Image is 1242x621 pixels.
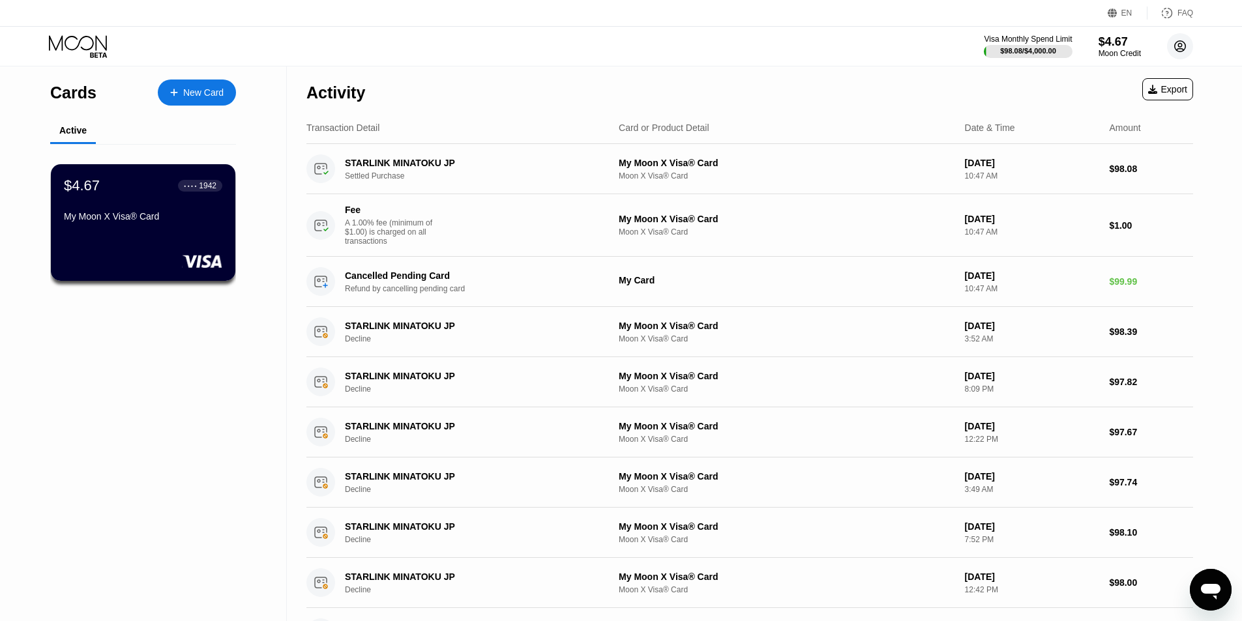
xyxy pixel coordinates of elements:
[619,535,954,544] div: Moon X Visa® Card
[965,435,1099,444] div: 12:22 PM
[345,435,617,444] div: Decline
[306,83,365,102] div: Activity
[345,321,598,331] div: STARLINK MINATOKU JP
[619,214,954,224] div: My Moon X Visa® Card
[619,585,954,594] div: Moon X Visa® Card
[619,521,954,532] div: My Moon X Visa® Card
[965,171,1099,181] div: 10:47 AM
[965,571,1099,582] div: [DATE]
[1000,47,1056,55] div: $98.08 / $4,000.00
[1148,84,1187,94] div: Export
[345,205,436,215] div: Fee
[1121,8,1132,18] div: EN
[1108,7,1147,20] div: EN
[345,571,598,582] div: STARLINK MINATOKU JP
[1109,164,1193,174] div: $98.08
[1109,427,1193,437] div: $97.67
[199,181,216,190] div: 1942
[345,421,598,431] div: STARLINK MINATOKU JP
[64,177,100,194] div: $4.67
[1109,477,1193,487] div: $97.74
[1109,377,1193,387] div: $97.82
[184,184,197,188] div: ● ● ● ●
[183,87,224,98] div: New Card
[345,485,617,494] div: Decline
[965,227,1099,237] div: 10:47 AM
[306,307,1193,357] div: STARLINK MINATOKU JPDeclineMy Moon X Visa® CardMoon X Visa® Card[DATE]3:52 AM$98.39
[1099,49,1141,58] div: Moon Credit
[619,158,954,168] div: My Moon X Visa® Card
[965,158,1099,168] div: [DATE]
[965,485,1099,494] div: 3:49 AM
[619,471,954,482] div: My Moon X Visa® Card
[64,211,222,222] div: My Moon X Visa® Card
[619,485,954,494] div: Moon X Visa® Card
[306,508,1193,558] div: STARLINK MINATOKU JPDeclineMy Moon X Visa® CardMoon X Visa® Card[DATE]7:52 PM$98.10
[619,171,954,181] div: Moon X Visa® Card
[306,257,1193,307] div: Cancelled Pending CardRefund by cancelling pending cardMy Card[DATE]10:47 AM$99.99
[619,571,954,582] div: My Moon X Visa® Card
[619,334,954,343] div: Moon X Visa® Card
[619,321,954,331] div: My Moon X Visa® Card
[51,164,235,281] div: $4.67● ● ● ●1942My Moon X Visa® Card
[1099,35,1141,49] div: $4.67
[345,384,617,394] div: Decline
[158,79,236,106] div: New Card
[965,471,1099,482] div: [DATE]
[965,334,1099,343] div: 3:52 AM
[1109,220,1193,231] div: $1.00
[965,384,1099,394] div: 8:09 PM
[345,218,443,246] div: A 1.00% fee (minimum of $1.00) is charged on all transactions
[1099,35,1141,58] div: $4.67Moon Credit
[306,194,1193,257] div: FeeA 1.00% fee (minimum of $1.00) is charged on all transactionsMy Moon X Visa® CardMoon X Visa® ...
[619,384,954,394] div: Moon X Visa® Card
[306,123,379,133] div: Transaction Detail
[306,144,1193,194] div: STARLINK MINATOKU JPSettled PurchaseMy Moon X Visa® CardMoon X Visa® Card[DATE]10:47 AM$98.08
[965,521,1099,532] div: [DATE]
[345,585,617,594] div: Decline
[965,535,1099,544] div: 7:52 PM
[345,270,598,281] div: Cancelled Pending Card
[965,214,1099,224] div: [DATE]
[345,171,617,181] div: Settled Purchase
[1109,276,1193,287] div: $99.99
[965,371,1099,381] div: [DATE]
[1109,527,1193,538] div: $98.10
[965,321,1099,331] div: [DATE]
[619,275,954,285] div: My Card
[306,357,1193,407] div: STARLINK MINATOKU JPDeclineMy Moon X Visa® CardMoon X Visa® Card[DATE]8:09 PM$97.82
[306,457,1193,508] div: STARLINK MINATOKU JPDeclineMy Moon X Visa® CardMoon X Visa® Card[DATE]3:49 AM$97.74
[965,284,1099,293] div: 10:47 AM
[345,284,617,293] div: Refund by cancelling pending card
[345,334,617,343] div: Decline
[619,123,709,133] div: Card or Product Detail
[965,123,1015,133] div: Date & Time
[619,421,954,431] div: My Moon X Visa® Card
[1147,7,1193,20] div: FAQ
[50,83,96,102] div: Cards
[1109,123,1140,133] div: Amount
[1109,326,1193,337] div: $98.39
[306,407,1193,457] div: STARLINK MINATOKU JPDeclineMy Moon X Visa® CardMoon X Visa® Card[DATE]12:22 PM$97.67
[619,371,954,381] div: My Moon X Visa® Card
[59,125,87,136] div: Active
[965,270,1099,281] div: [DATE]
[984,35,1072,44] div: Visa Monthly Spend Limit
[965,585,1099,594] div: 12:42 PM
[345,521,598,532] div: STARLINK MINATOKU JP
[1109,577,1193,588] div: $98.00
[345,371,598,381] div: STARLINK MINATOKU JP
[345,158,598,168] div: STARLINK MINATOKU JP
[984,35,1072,58] div: Visa Monthly Spend Limit$98.08/$4,000.00
[345,471,598,482] div: STARLINK MINATOKU JP
[1190,569,1232,611] iframe: Button to launch messaging window
[306,558,1193,608] div: STARLINK MINATOKU JPDeclineMy Moon X Visa® CardMoon X Visa® Card[DATE]12:42 PM$98.00
[619,227,954,237] div: Moon X Visa® Card
[1177,8,1193,18] div: FAQ
[345,535,617,544] div: Decline
[965,421,1099,431] div: [DATE]
[619,435,954,444] div: Moon X Visa® Card
[1142,78,1193,100] div: Export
